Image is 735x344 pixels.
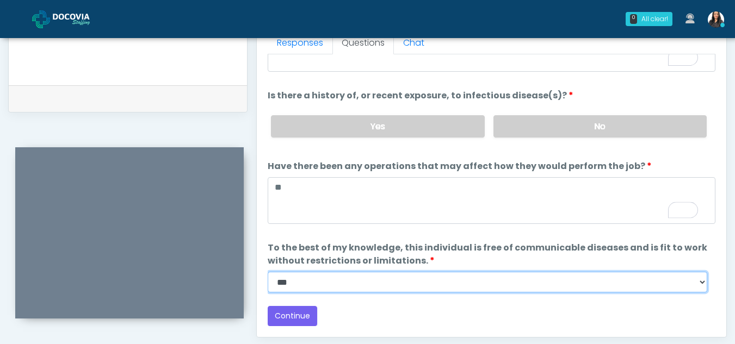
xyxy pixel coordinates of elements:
a: Questions [332,32,394,54]
iframe: To enrich screen reader interactions, please activate Accessibility in Grammarly extension settings [15,160,244,318]
button: Continue [268,306,317,326]
div: 0 [630,14,637,24]
label: No [493,115,707,137]
label: Yes [271,115,484,137]
a: Docovia [32,1,107,36]
a: Chat [394,32,434,54]
div: All clear! [641,14,668,24]
a: Responses [268,32,332,54]
label: Is there a history of, or recent exposure, to infectious disease(s)? [268,89,573,102]
textarea: To enrich screen reader interactions, please activate Accessibility in Grammarly extension settings [268,177,715,224]
button: Open LiveChat chat widget [9,4,41,37]
a: 0 All clear! [619,8,679,30]
img: Viral Patel [708,11,724,28]
label: To the best of my knowledge, this individual is free of communicable diseases and is fit to work ... [268,241,715,267]
img: Docovia [53,14,107,24]
label: Have there been any operations that may affect how they would perform the job? [268,160,652,173]
img: Docovia [32,10,50,28]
